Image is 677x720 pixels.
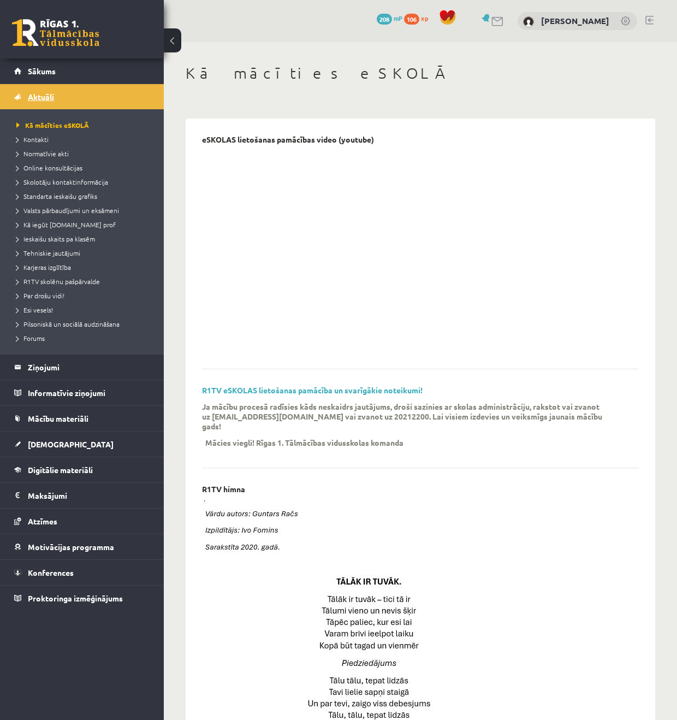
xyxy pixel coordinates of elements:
[14,457,150,482] a: Digitālie materiāli
[205,438,254,447] p: Mācies viegli!
[14,58,150,84] a: Sākums
[28,92,54,102] span: Aktuāli
[14,534,150,559] a: Motivācijas programma
[16,234,153,244] a: Ieskaišu skaits pa klasēm
[16,178,108,186] span: Skolotāju kontaktinformācija
[14,380,150,405] a: Informatīvie ziņojumi
[16,120,153,130] a: Kā mācīties eSKOLĀ
[12,19,99,46] a: Rīgas 1. Tālmācības vidusskola
[186,64,655,82] h1: Kā mācīties eSKOLĀ
[16,163,153,173] a: Online konsultācijas
[28,355,150,380] legend: Ziņojumi
[16,234,95,243] span: Ieskaišu skaits pa klasēm
[16,134,153,144] a: Kontakti
[16,248,153,258] a: Tehniskie jautājumi
[14,355,150,380] a: Ziņojumi
[14,432,150,457] a: [DEMOGRAPHIC_DATA]
[28,593,123,603] span: Proktoringa izmēģinājums
[16,291,153,300] a: Par drošu vidi!
[28,516,57,526] span: Atzīmes
[202,402,622,431] p: Ja mācību procesā radīsies kāds neskaidrs jautājums, droši sazinies ar skolas administrāciju, rak...
[14,483,150,508] a: Maksājumi
[14,560,150,585] a: Konferences
[16,121,89,129] span: Kā mācīties eSKOLĀ
[16,149,69,158] span: Normatīvie akti
[16,135,49,144] span: Kontakti
[16,277,100,286] span: R1TV skolēnu pašpārvalde
[202,385,423,395] a: R1TV eSKOLAS lietošanas pamācība un svarīgākie noteikumi!
[202,485,245,494] p: R1TV himna
[16,177,153,187] a: Skolotāju kontaktinformācija
[16,305,153,315] a: Esi vesels!
[16,249,80,257] span: Tehniskie jautājumi
[28,568,74,577] span: Konferences
[28,66,56,76] span: Sākums
[256,438,403,447] p: Rīgas 1. Tālmācības vidusskolas komanda
[14,586,150,611] a: Proktoringa izmēģinājums
[523,16,534,27] img: Klāvs Krūziņš
[28,465,93,475] span: Digitālie materiāli
[404,14,419,25] span: 106
[14,509,150,534] a: Atzīmes
[16,333,153,343] a: Forums
[16,206,119,215] span: Valsts pārbaudījumi un eksāmeni
[16,334,45,343] span: Forums
[28,439,114,449] span: [DEMOGRAPHIC_DATA]
[16,191,153,201] a: Standarta ieskaišu grafiks
[16,220,116,229] span: Kā iegūt [DOMAIN_NAME] prof
[404,14,433,22] a: 106 xp
[16,149,153,158] a: Normatīvie akti
[394,14,402,22] span: mP
[28,542,114,552] span: Motivācijas programma
[377,14,402,22] a: 208 mP
[16,291,64,300] span: Par drošu vidi!
[16,320,120,328] span: Pilsoniskā un sociālā audzināšana
[14,84,150,109] a: Aktuāli
[541,15,609,26] a: [PERSON_NAME]
[14,406,150,431] a: Mācību materiāli
[28,380,150,405] legend: Informatīvie ziņojumi
[16,263,71,272] span: Karjeras izglītība
[16,262,153,272] a: Karjeras izglītība
[16,192,97,200] span: Standarta ieskaišu grafiks
[28,414,88,423] span: Mācību materiāli
[16,305,53,314] span: Esi vesels!
[202,135,374,144] p: eSKOLAS lietošanas pamācības video (youtube)
[377,14,392,25] span: 208
[16,163,82,172] span: Online konsultācijas
[16,220,153,229] a: Kā iegūt [DOMAIN_NAME] prof
[16,276,153,286] a: R1TV skolēnu pašpārvalde
[28,483,150,508] legend: Maksājumi
[421,14,428,22] span: xp
[16,205,153,215] a: Valsts pārbaudījumi un eksāmeni
[16,319,153,329] a: Pilsoniskā un sociālā audzināšana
